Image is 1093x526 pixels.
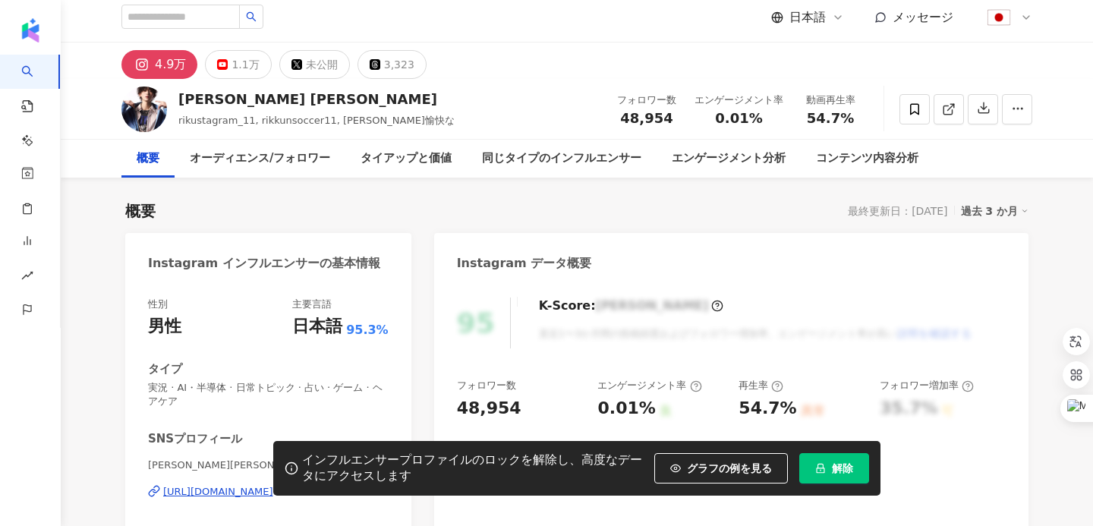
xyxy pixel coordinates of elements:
[21,55,52,219] a: search
[961,201,1029,221] div: 過去 3 か月
[302,452,647,484] div: インフルエンサープロファイルのロックを解除し、高度なデータにアクセスします
[893,10,953,24] span: メッセージ
[672,150,786,168] div: エンゲージメント分析
[358,50,427,79] button: 3,323
[816,150,918,168] div: コンテンツ内容分析
[121,50,197,79] button: 4.9万
[739,397,796,420] div: 54.7%
[148,431,242,447] div: SNSプロフィール
[292,315,342,339] div: 日本語
[457,397,521,420] div: 48,954
[799,453,869,483] button: 解除
[155,54,186,75] div: 4.9万
[246,11,257,22] span: search
[715,111,762,126] span: 0.01%
[695,93,783,108] div: エンゲージメント率
[148,361,182,377] div: タイプ
[802,93,859,108] div: 動画再生率
[361,150,452,168] div: タイアップと価値
[148,255,380,272] div: Instagram インフルエンサーの基本情報
[148,315,181,339] div: 男性
[121,87,167,132] img: KOL Avatar
[148,381,389,408] span: 実況 · AI・半導体 · 日常トピック · 占い · ゲーム · ヘアケア
[205,50,271,79] button: 1.1万
[739,379,783,392] div: 再生率
[789,9,826,26] span: 日本語
[178,90,455,109] div: [PERSON_NAME] [PERSON_NAME]
[482,150,641,168] div: 同じタイプのインフルエンサー
[279,50,350,79] button: 未公開
[457,255,592,272] div: Instagram データ概要
[848,205,947,217] div: 最終更新日：[DATE]
[457,379,516,392] div: フォロワー数
[984,3,1013,32] img: flag-Japan-800x800.png
[18,18,43,43] img: logo icon
[306,54,338,75] div: 未公開
[21,260,33,294] span: rise
[597,379,701,392] div: エンゲージメント率
[807,111,854,126] span: 54.7%
[815,463,826,474] span: lock
[687,462,772,474] span: グラフの例を見る
[178,115,455,126] span: rikustagram_11, rikkunsoccer11, [PERSON_NAME]愉快な
[597,397,655,420] div: 0.01%
[148,298,168,311] div: 性別
[292,298,332,311] div: 主要言語
[832,462,853,474] span: 解除
[190,150,330,168] div: オーディエンス/フォロワー
[617,93,676,108] div: フォロワー数
[232,54,259,75] div: 1.1万
[539,298,724,314] div: K-Score :
[137,150,159,168] div: 概要
[384,54,414,75] div: 3,323
[880,379,974,392] div: フォロワー増加率
[346,322,389,339] span: 95.3%
[125,200,156,222] div: 概要
[620,110,672,126] span: 48,954
[654,453,788,483] button: グラフの例を見る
